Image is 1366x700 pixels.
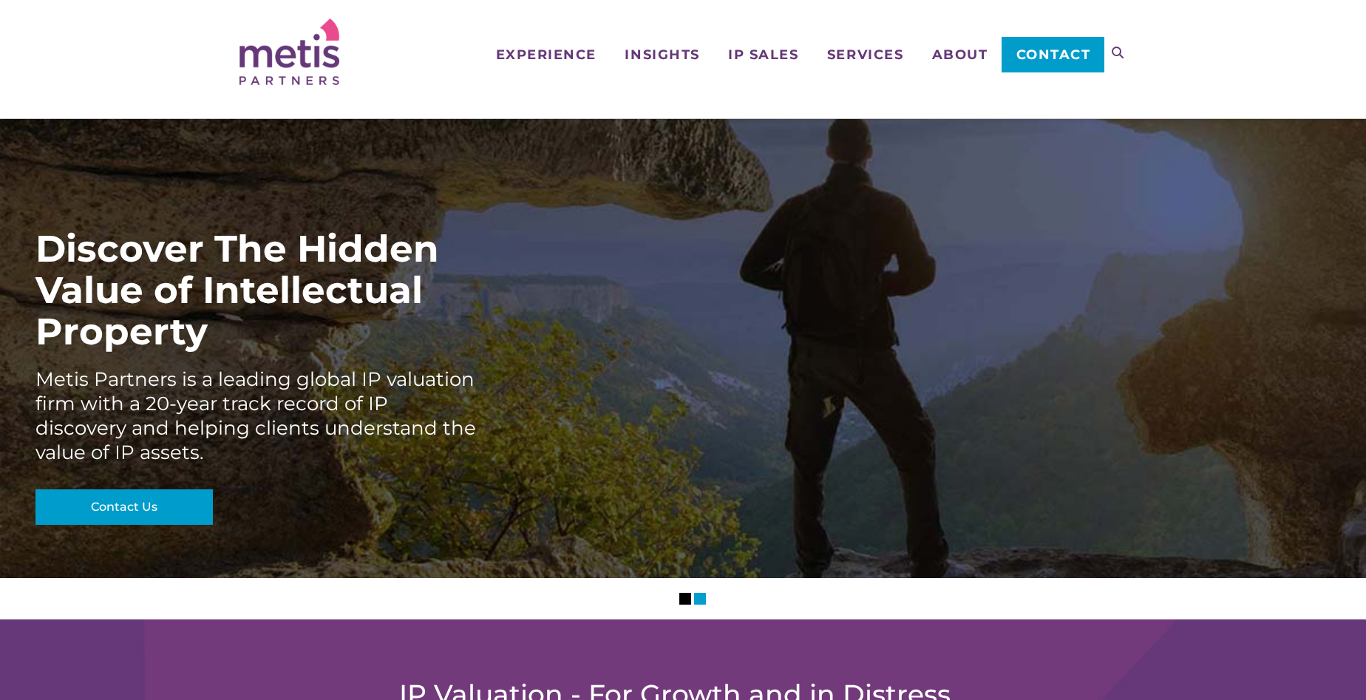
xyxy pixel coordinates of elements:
span: Insights [625,48,699,61]
a: Contact Us [35,489,213,525]
li: Slider Page 2 [694,593,706,605]
span: Experience [496,48,597,61]
span: About [932,48,988,61]
span: Services [827,48,903,61]
span: IP Sales [728,48,798,61]
span: Contact [1016,48,1091,61]
div: Discover The Hidden Value of Intellectual Property [35,228,479,353]
a: Contact [1002,37,1104,72]
img: Metis Partners [239,18,339,85]
li: Slider Page 1 [679,593,691,605]
div: Metis Partners is a leading global IP valuation firm with a 20-year track record of IP discovery ... [35,367,479,465]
